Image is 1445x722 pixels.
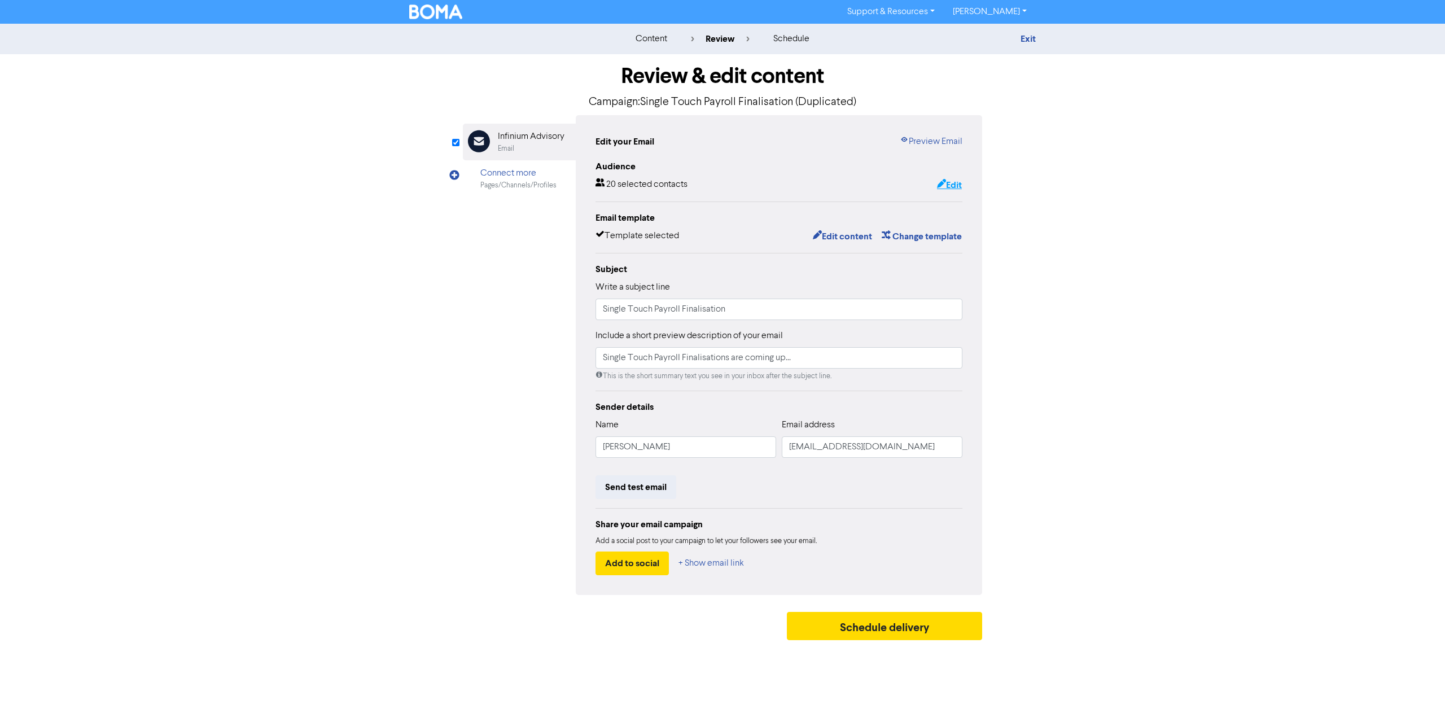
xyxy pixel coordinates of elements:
button: Add to social [595,552,669,575]
a: Exit [1021,33,1036,45]
button: Send test email [595,475,676,499]
div: Sender details [595,400,962,414]
a: [PERSON_NAME] [944,3,1036,21]
h1: Review & edit content [463,63,982,89]
div: This is the short summary text you see in your inbox after the subject line. [595,371,962,382]
div: Connect more [480,167,557,180]
button: Edit [936,178,962,192]
div: Template selected [595,229,679,244]
label: Email address [782,418,835,432]
div: Connect morePages/Channels/Profiles [463,160,576,197]
button: Change template [881,229,962,244]
div: Pages/Channels/Profiles [480,180,557,191]
div: Add a social post to your campaign to let your followers see your email. [595,536,962,547]
div: content [636,32,667,46]
label: Write a subject line [595,281,670,294]
a: Support & Resources [838,3,944,21]
label: Include a short preview description of your email [595,329,783,343]
div: Edit your Email [595,135,654,148]
div: Email [498,143,514,154]
label: Name [595,418,619,432]
img: BOMA Logo [409,5,462,19]
button: Schedule delivery [787,612,982,640]
a: Preview Email [900,135,962,148]
p: Campaign: Single Touch Payroll Finalisation (Duplicated) [463,94,982,111]
div: Email template [595,211,962,225]
button: Edit content [812,229,873,244]
div: review [691,32,750,46]
div: Infinium Advisory [498,130,564,143]
div: Audience [595,160,962,173]
div: 20 selected contacts [595,178,688,192]
button: + Show email link [678,552,745,575]
div: Infinium AdvisoryEmail [463,124,576,160]
div: schedule [773,32,809,46]
div: Subject [595,262,962,276]
iframe: Chat Widget [1389,668,1445,722]
div: Share your email campaign [595,518,962,531]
